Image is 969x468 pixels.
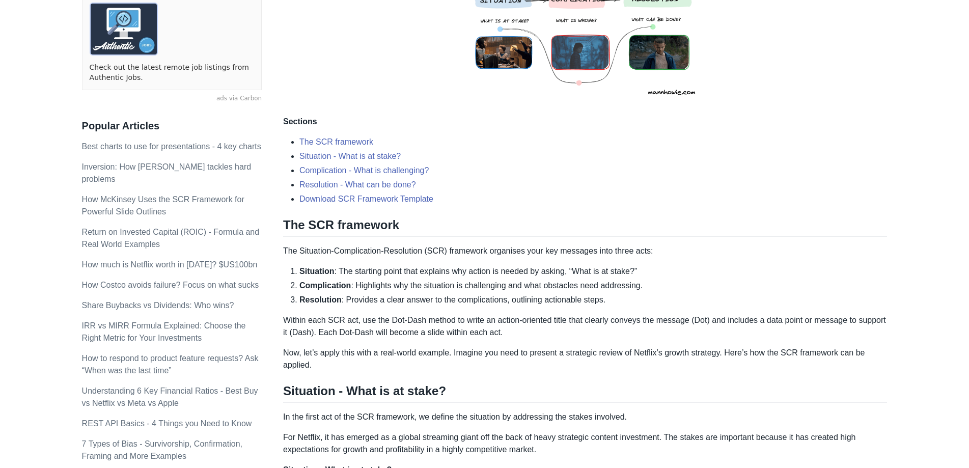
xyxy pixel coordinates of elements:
[82,260,258,269] a: How much is Netflix worth in [DATE]? $US100bn
[299,295,342,304] strong: Resolution
[299,280,887,292] li: : Highlights why the situation is challenging and what obstacles need addressing.
[283,347,887,371] p: Now, let’s apply this with a real-world example. Imagine you need to present a strategic review o...
[299,166,429,175] a: Complication - What is challenging?
[82,321,246,342] a: IRR vs MIRR Formula Explained: Choose the Right Metric for Your Investments
[82,142,261,151] a: Best charts to use for presentations - 4 key charts
[299,265,887,278] li: : The starting point that explains why action is needed by asking, “What is at stake?”
[82,354,259,375] a: How to respond to product feature requests? Ask “When was the last time”
[283,383,887,403] h2: Situation - What is at stake?
[82,120,262,132] h3: Popular Articles
[90,63,254,82] a: Check out the latest remote job listings from Authentic Jobs.
[283,117,317,126] strong: Sections
[299,152,401,160] a: Situation - What is at stake?
[82,195,244,216] a: How McKinsey Uses the SCR Framework for Powerful Slide Outlines
[82,228,260,249] a: Return on Invested Capital (ROIC) - Formula and Real World Examples
[82,162,252,183] a: Inversion: How [PERSON_NAME] tackles hard problems
[299,294,887,306] li: : Provides a clear answer to the complications, outlining actionable steps.
[82,439,242,460] a: 7 Types of Bias - Survivorship, Confirmation, Framing and More Examples
[283,245,887,257] p: The Situation-Complication-Resolution (SCR) framework organises your key messages into three acts:
[299,281,351,290] strong: Complication
[299,195,433,203] a: Download SCR Framework Template
[283,411,887,423] p: In the first act of the SCR framework, we define the situation by addressing the stakes involved.
[82,281,259,289] a: How Costco avoids failure? Focus on what sucks
[299,180,416,189] a: Resolution - What can be done?
[82,387,258,407] a: Understanding 6 Key Financial Ratios - Best Buy vs Netflix vs Meta vs Apple
[299,137,373,146] a: The SCR framework
[90,3,158,56] img: ads via Carbon
[82,94,262,103] a: ads via Carbon
[82,301,234,310] a: Share Buybacks vs Dividends: Who wins?
[82,419,252,428] a: REST API Basics - 4 Things you Need to Know
[283,431,887,456] p: For Netflix, it has emerged as a global streaming giant off the back of heavy strategic content i...
[283,217,887,237] h2: The SCR framework
[299,267,334,276] strong: Situation
[283,314,887,339] p: Within each SCR act, use the Dot-Dash method to write an action-oriented title that clearly conve...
